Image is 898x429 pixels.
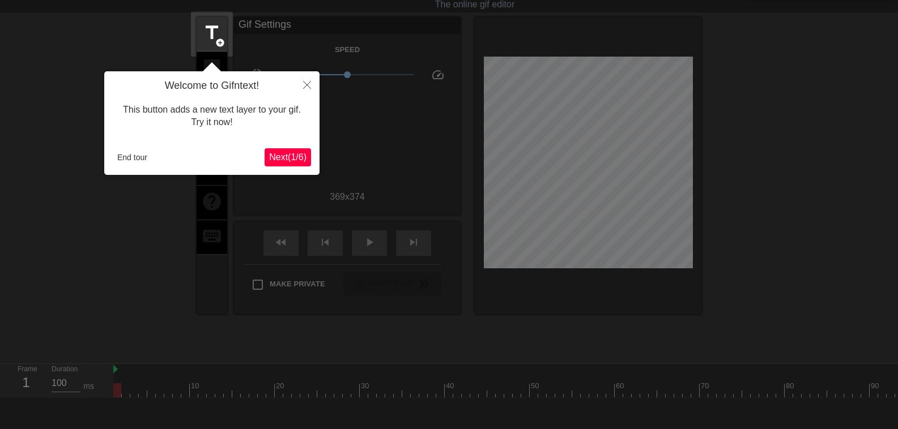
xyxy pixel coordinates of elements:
div: This button adds a new text layer to your gif. Try it now! [113,92,311,140]
span: Next ( 1 / 6 ) [269,152,307,162]
h4: Welcome to Gifntext! [113,80,311,92]
button: End tour [113,149,152,166]
button: Next [265,148,311,166]
button: Close [295,71,320,97]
